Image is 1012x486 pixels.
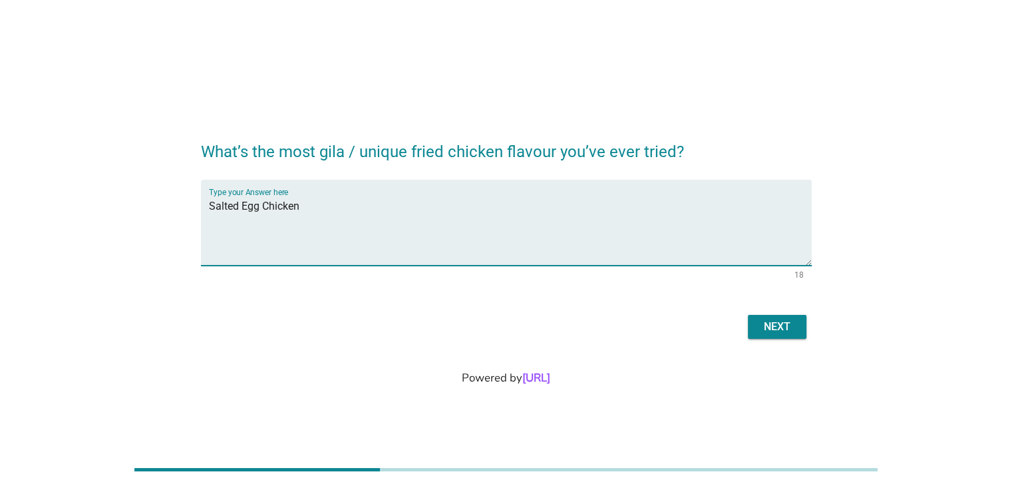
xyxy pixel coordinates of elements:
div: Next [759,319,796,335]
textarea: Type your Answer here [209,196,812,266]
div: Powered by [16,369,996,386]
button: Next [748,315,806,339]
div: 18 [794,271,804,279]
a: [URL] [522,370,550,385]
h2: What’s the most gila / unique fried chicken flavour you’ve ever tried? [201,126,812,164]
